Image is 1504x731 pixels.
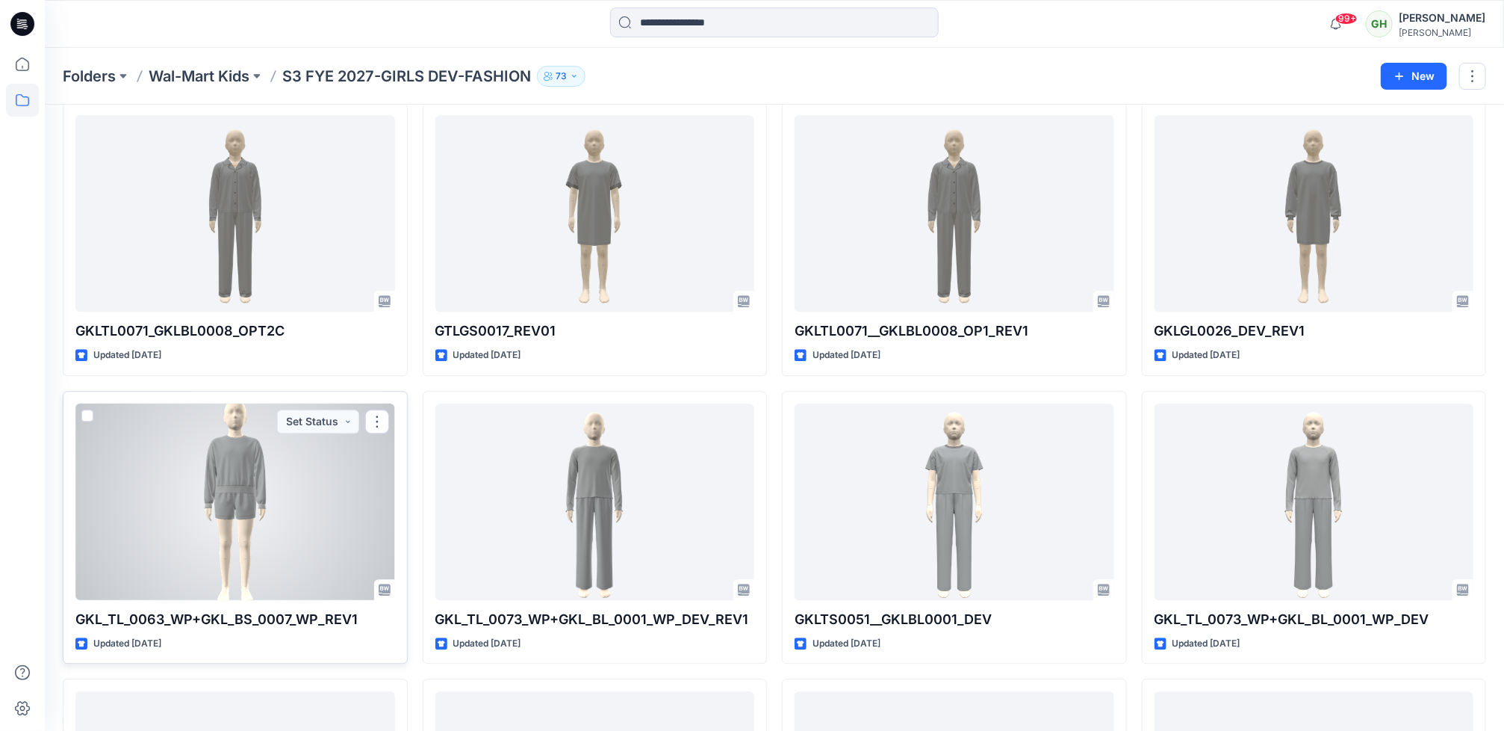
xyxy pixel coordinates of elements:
[435,115,755,312] a: GTLGS0017_REV01
[1335,13,1358,25] span: 99+
[453,348,521,363] p: Updated [DATE]
[795,321,1114,342] p: GKLTL0071__GKLBL0008_OP1_REV1
[435,321,755,342] p: GTLGS0017_REV01
[795,404,1114,600] a: GKLTS0051__GKLBL0001_DEV
[1399,9,1485,27] div: [PERSON_NAME]
[149,66,249,87] a: Wal-Mart Kids
[282,66,531,87] p: S3 FYE 2027-GIRLS DEV-FASHION
[1381,63,1447,90] button: New
[1172,348,1240,363] p: Updated [DATE]
[1366,10,1393,37] div: GH
[1155,609,1474,630] p: GKL_TL_0073_WP+GKL_BL_0001_WP_DEV
[93,636,161,652] p: Updated [DATE]
[537,66,585,87] button: 73
[435,609,755,630] p: GKL_TL_0073_WP+GKL_BL_0001_WP_DEV_REV1
[1155,321,1474,342] p: GKLGL0026_DEV_REV1
[75,115,395,312] a: GKLTL0071_GKLBL0008_OPT2C
[453,636,521,652] p: Updated [DATE]
[435,404,755,600] a: GKL_TL_0073_WP+GKL_BL_0001_WP_DEV_REV1
[1399,27,1485,38] div: [PERSON_NAME]
[812,348,880,363] p: Updated [DATE]
[795,115,1114,312] a: GKLTL0071__GKLBL0008_OP1_REV1
[93,348,161,363] p: Updated [DATE]
[63,66,116,87] a: Folders
[556,68,567,84] p: 73
[1155,404,1474,600] a: GKL_TL_0073_WP+GKL_BL_0001_WP_DEV
[75,404,395,600] a: GKL_TL_0063_WP+GKL_BS_0007_WP_REV1
[75,321,395,342] p: GKLTL0071_GKLBL0008_OPT2C
[1172,636,1240,652] p: Updated [DATE]
[1155,115,1474,312] a: GKLGL0026_DEV_REV1
[795,609,1114,630] p: GKLTS0051__GKLBL0001_DEV
[75,609,395,630] p: GKL_TL_0063_WP+GKL_BS_0007_WP_REV1
[812,636,880,652] p: Updated [DATE]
